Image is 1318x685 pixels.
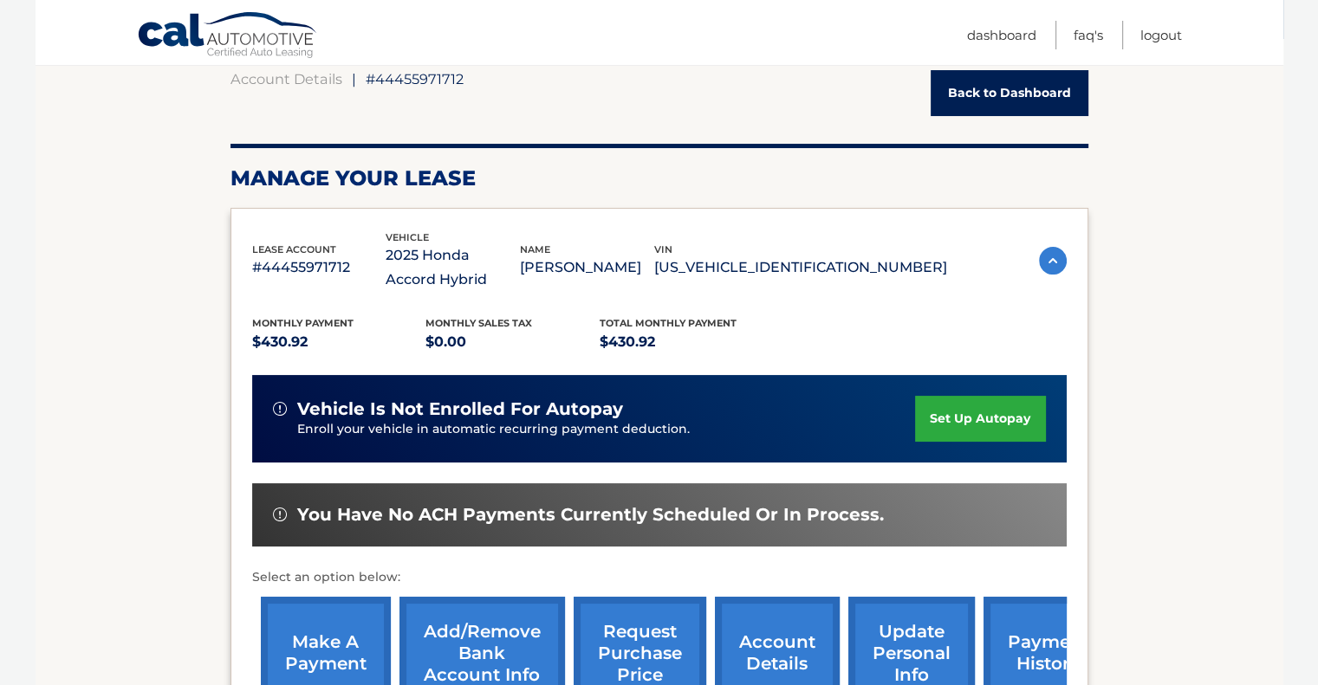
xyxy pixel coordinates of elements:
[230,70,342,87] a: Account Details
[1039,247,1067,275] img: accordion-active.svg
[386,231,429,243] span: vehicle
[252,255,386,280] p: #44455971712
[967,21,1036,49] a: Dashboard
[366,70,464,87] span: #44455971712
[252,330,426,354] p: $430.92
[273,507,287,521] img: alert-white.svg
[297,398,623,420] span: vehicle is not enrolled for autopay
[252,243,336,255] span: lease account
[386,243,520,292] p: 2025 Honda Accord Hybrid
[520,243,550,255] span: name
[931,70,1088,116] a: Back to Dashboard
[915,396,1045,442] a: set up autopay
[425,317,532,329] span: Monthly sales Tax
[273,402,287,416] img: alert-white.svg
[520,255,654,280] p: [PERSON_NAME]
[654,243,672,255] span: vin
[1140,21,1182,49] a: Logout
[352,70,356,87] span: |
[252,317,354,329] span: Monthly Payment
[297,504,884,526] span: You have no ACH payments currently scheduled or in process.
[654,255,947,280] p: [US_VEHICLE_IDENTIFICATION_NUMBER]
[252,567,1067,588] p: Select an option below:
[230,165,1088,191] h2: Manage Your Lease
[425,330,600,354] p: $0.00
[600,330,774,354] p: $430.92
[600,317,737,329] span: Total Monthly Payment
[1074,21,1103,49] a: FAQ's
[297,420,916,439] p: Enroll your vehicle in automatic recurring payment deduction.
[137,11,319,61] a: Cal Automotive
